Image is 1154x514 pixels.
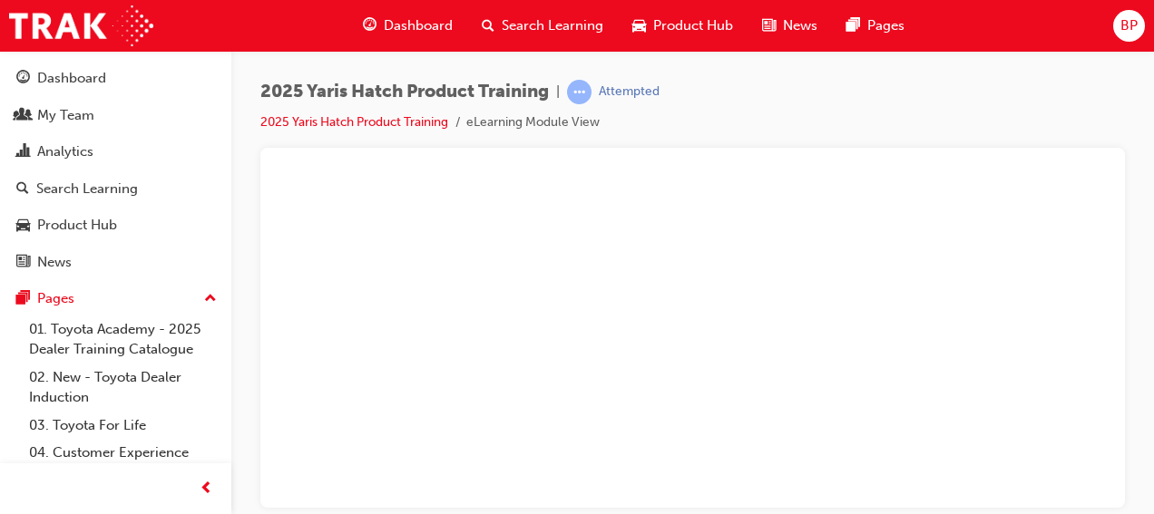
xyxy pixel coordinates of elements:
[748,7,832,44] a: news-iconNews
[599,83,660,101] div: Attempted
[260,114,448,130] a: 2025 Yaris Hatch Product Training
[7,209,224,242] a: Product Hub
[16,71,30,87] span: guage-icon
[16,108,30,124] span: people-icon
[363,15,377,37] span: guage-icon
[1120,15,1138,36] span: BP
[7,58,224,282] button: DashboardMy TeamAnalyticsSearch LearningProduct HubNews
[867,15,905,36] span: Pages
[7,282,224,315] button: Pages
[466,112,600,133] li: eLearning Module View
[567,80,592,104] span: learningRecordVerb_ATTEMPT-icon
[22,412,224,440] a: 03. Toyota For Life
[7,62,224,95] a: Dashboard
[16,218,30,234] span: car-icon
[37,68,106,89] div: Dashboard
[846,15,860,37] span: pages-icon
[16,181,29,198] span: search-icon
[22,439,224,467] a: 04. Customer Experience
[1113,10,1145,42] button: BP
[7,135,224,169] a: Analytics
[204,287,217,311] span: up-icon
[37,288,74,309] div: Pages
[200,478,213,500] span: prev-icon
[832,7,919,44] a: pages-iconPages
[37,141,93,162] div: Analytics
[16,255,30,271] span: news-icon
[7,172,224,206] a: Search Learning
[653,15,733,36] span: Product Hub
[7,99,224,132] a: My Team
[37,215,117,236] div: Product Hub
[762,15,776,37] span: news-icon
[37,105,94,126] div: My Team
[260,82,549,102] span: 2025 Yaris Hatch Product Training
[9,5,153,46] img: Trak
[384,15,453,36] span: Dashboard
[502,15,603,36] span: Search Learning
[783,15,817,36] span: News
[348,7,467,44] a: guage-iconDashboard
[632,15,646,37] span: car-icon
[37,252,72,273] div: News
[16,291,30,307] span: pages-icon
[36,179,138,199] div: Search Learning
[482,15,494,37] span: search-icon
[22,364,224,412] a: 02. New - Toyota Dealer Induction
[16,144,30,160] span: chart-icon
[556,82,560,102] span: |
[467,7,618,44] a: search-iconSearch Learning
[7,246,224,279] a: News
[618,7,748,44] a: car-iconProduct Hub
[22,315,224,364] a: 01. Toyota Academy - 2025 Dealer Training Catalogue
